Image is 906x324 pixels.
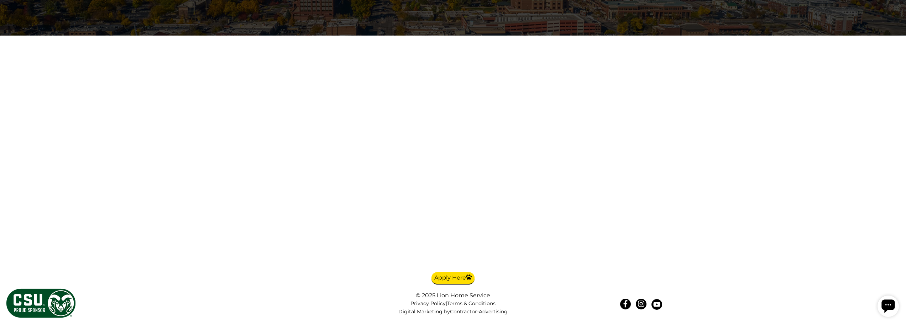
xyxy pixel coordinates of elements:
[447,300,496,307] a: Terms & Conditions
[382,292,524,299] div: © 2025 Lion Home Service
[410,300,446,307] a: Privacy Policy
[382,309,524,315] div: Digital Marketing by
[3,3,24,24] div: Open chat widget
[5,288,77,319] img: CSU Sponsor Badge
[450,309,508,315] a: Contractor-Advertising
[492,235,529,270] img: We hire veterans
[431,272,475,285] a: Apply Here
[435,235,488,270] img: We hire veterans
[377,235,430,270] img: now-hiring
[382,301,524,315] nav: |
